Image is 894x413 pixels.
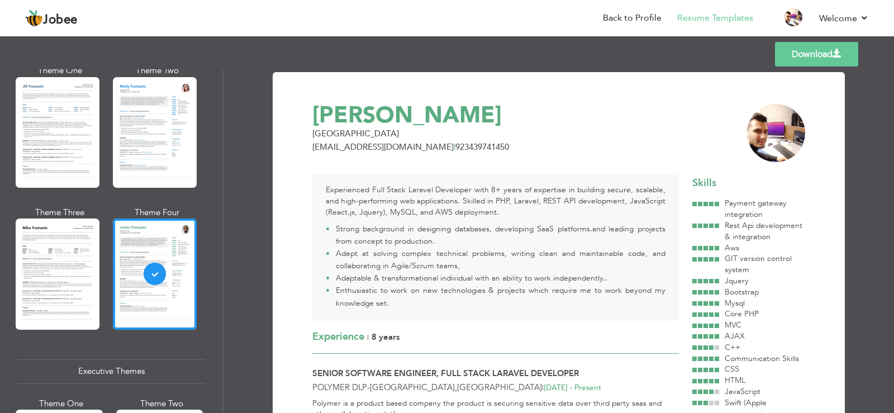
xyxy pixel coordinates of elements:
li: Strong background in designing databases, developing SaaS platforms.and leading projects from con... [326,223,665,248]
img: AYiVHfJh6Q2LAAAAAElFTkSuQmCC [747,104,805,162]
img: jobee.io [25,10,43,27]
span: Bootstrap [725,287,759,297]
span: GIT version control system [725,253,792,275]
span: Communication Skills [725,353,799,364]
span: Payment gateway integration [725,198,787,220]
span: MVC [725,320,741,330]
span: Aws [725,243,739,253]
span: Jquery [725,276,749,286]
li: Adaptable & transformational individual with an ability to work independently.. [326,272,665,284]
div: Theme Two [115,65,199,77]
span: Experience [312,330,364,344]
div: Theme Four [115,207,199,219]
span: | [367,332,369,343]
div: Skills [692,176,805,191]
span: [GEOGRAPHIC_DATA] [457,382,542,393]
span: [DATE] - Present [544,382,601,393]
span: | [542,382,544,393]
a: Download [775,42,858,67]
div: Theme One [18,65,102,77]
span: [EMAIL_ADDRESS][DOMAIN_NAME] [312,141,454,153]
span: C++ [725,342,740,353]
span: HTML [725,375,745,386]
div: Theme Two [118,398,206,410]
span: | [454,141,455,153]
span: Polymer DLP [312,382,367,393]
span: 8 Years [372,331,400,343]
a: Welcome [819,12,869,25]
div: [PERSON_NAME] [306,104,727,127]
span: AJAX [725,331,745,341]
a: Back to Profile [603,12,662,25]
li: Enthusiastic to work on new technologies & projects which require me to work beyond my knowledge ... [326,284,665,309]
span: Rest Api development & integration [725,220,802,242]
span: Mysql [725,298,745,308]
span: [GEOGRAPHIC_DATA] [312,128,399,139]
div: Experienced Full Stack Laravel Developer with 8+ years of expertise in building secure, scalable,... [312,173,679,321]
div: Theme One [18,398,105,410]
span: JavaScript [725,386,760,397]
li: Adept at solving complex technical problems, writing clean and maintainable code, and collaborati... [326,248,665,272]
span: - [367,382,370,393]
div: Executive Themes [18,359,205,383]
span: 923439741450 [455,141,509,153]
img: Profile Img [784,8,802,26]
span: CSS [725,364,739,374]
div: Theme Three [18,207,102,219]
a: Jobee [25,10,78,27]
span: , [455,382,457,393]
span: [GEOGRAPHIC_DATA] [370,382,455,393]
span: Senior Software Engineer, Full Stack laravel Developer [312,368,579,379]
a: Resume Templates [677,12,753,25]
span: Core PHP [725,308,759,319]
span: Jobee [43,14,78,26]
